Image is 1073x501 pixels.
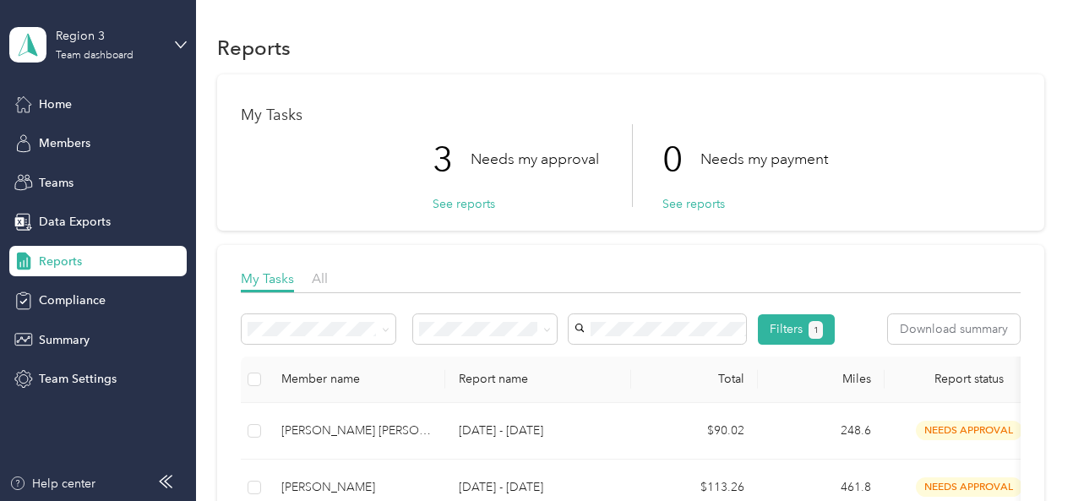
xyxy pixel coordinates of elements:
[39,331,90,349] span: Summary
[39,95,72,113] span: Home
[433,124,471,195] p: 3
[459,422,618,440] p: [DATE] - [DATE]
[888,314,1020,344] button: Download summary
[662,195,725,213] button: See reports
[471,149,599,170] p: Needs my approval
[459,478,618,497] p: [DATE] - [DATE]
[758,403,885,460] td: 248.6
[39,370,117,388] span: Team Settings
[814,323,819,338] span: 1
[241,106,1021,124] h1: My Tasks
[268,357,445,403] th: Member name
[433,195,495,213] button: See reports
[700,149,828,170] p: Needs my payment
[39,253,82,270] span: Reports
[916,421,1022,440] span: needs approval
[56,27,161,45] div: Region 3
[312,270,328,286] span: All
[39,134,90,152] span: Members
[281,478,432,497] div: [PERSON_NAME]
[217,39,291,57] h1: Reports
[56,51,133,61] div: Team dashboard
[645,372,744,386] div: Total
[898,372,1040,386] span: Report status
[281,422,432,440] div: [PERSON_NAME] [PERSON_NAME]
[445,357,631,403] th: Report name
[39,174,74,192] span: Teams
[662,124,700,195] p: 0
[758,314,835,345] button: Filters1
[771,372,871,386] div: Miles
[916,477,1022,497] span: needs approval
[39,213,111,231] span: Data Exports
[39,291,106,309] span: Compliance
[978,406,1073,501] iframe: Everlance-gr Chat Button Frame
[281,372,432,386] div: Member name
[9,475,95,493] button: Help center
[631,403,758,460] td: $90.02
[241,270,294,286] span: My Tasks
[809,321,823,339] button: 1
